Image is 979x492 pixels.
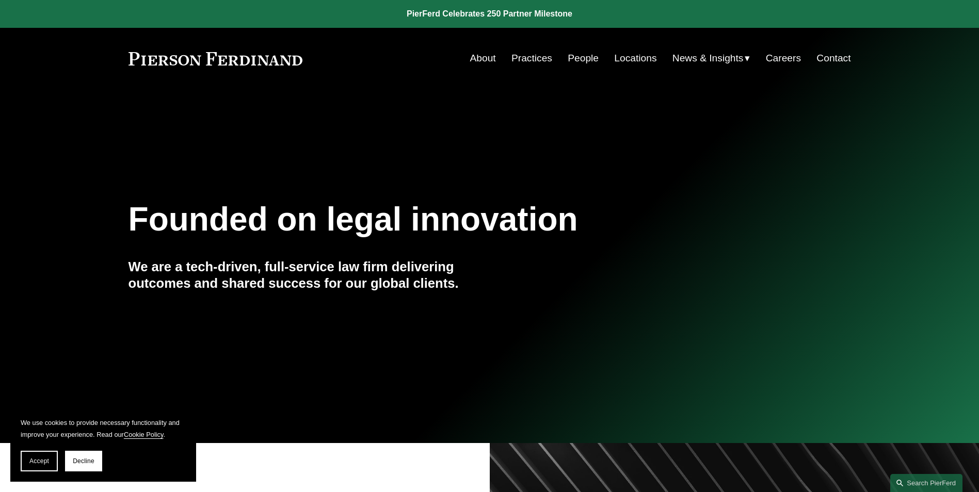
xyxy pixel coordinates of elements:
[470,48,496,68] a: About
[21,417,186,440] p: We use cookies to provide necessary functionality and improve your experience. Read our .
[568,48,599,68] a: People
[672,48,750,68] a: folder dropdown
[65,451,102,471] button: Decline
[672,50,744,68] span: News & Insights
[21,451,58,471] button: Accept
[890,474,962,492] a: Search this site
[766,48,801,68] a: Careers
[10,406,196,482] section: Cookie banner
[816,48,850,68] a: Contact
[129,258,490,292] h4: We are a tech-driven, full-service law firm delivering outcomes and shared success for our global...
[614,48,656,68] a: Locations
[29,457,49,465] span: Accept
[73,457,94,465] span: Decline
[129,201,731,238] h1: Founded on legal innovation
[511,48,552,68] a: Practices
[124,431,164,438] a: Cookie Policy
